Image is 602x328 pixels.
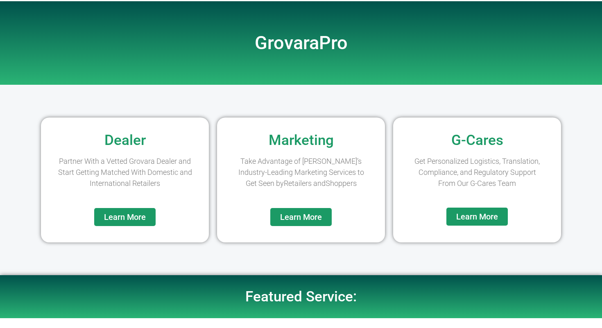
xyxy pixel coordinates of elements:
[68,290,534,304] h2: Featured Service:
[280,213,322,221] span: Learn More
[284,179,326,188] span: Retailers and
[221,133,381,147] h2: Marketing
[410,156,545,189] p: Get Personalized Logistics, Translation, Compliance, and Regulatory Support From Our G-Cares Team
[68,34,534,52] h2: GrovaraPro
[57,156,192,189] p: Partner With a Vetted Grovara Dealer and Start Getting Matched With Domestic and International Re...
[233,156,369,189] p: Take Advantage of [PERSON_NAME]’s Industry-Leading Marketing Services to Get Seen by
[446,208,508,226] a: Learn More
[104,213,146,221] span: Learn More
[397,133,557,147] h2: G-Cares
[270,208,332,226] a: Learn More
[45,133,205,147] h2: Dealer
[94,208,156,226] a: Learn More
[326,179,357,188] span: Shoppers
[456,213,498,221] span: Learn More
